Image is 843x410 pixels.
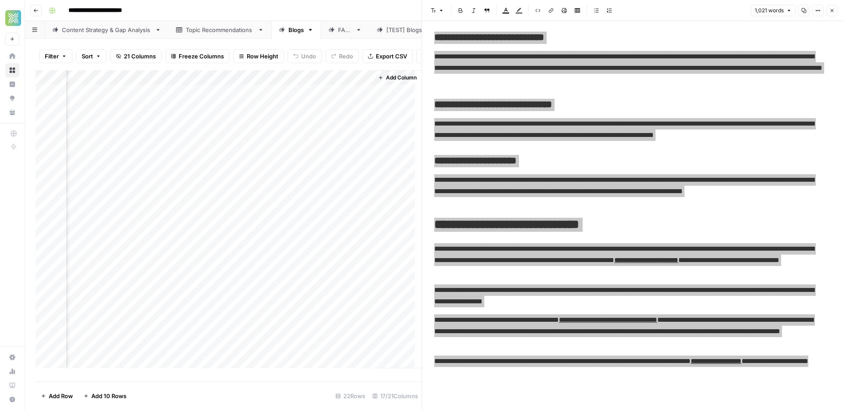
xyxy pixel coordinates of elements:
[301,52,316,61] span: Undo
[165,49,230,63] button: Freeze Columns
[376,52,407,61] span: Export CSV
[247,52,278,61] span: Row Height
[233,49,284,63] button: Row Height
[82,52,93,61] span: Sort
[5,364,19,378] a: Usage
[369,389,421,403] div: 17/21 Columns
[362,49,413,63] button: Export CSV
[78,389,132,403] button: Add 10 Rows
[5,7,19,29] button: Workspace: Xponent21
[369,21,440,39] a: [TEST] Blogs
[5,105,19,119] a: Your Data
[186,25,254,34] div: Topic Recommendations
[288,25,304,34] div: Blogs
[5,91,19,105] a: Opportunities
[5,350,19,364] a: Settings
[5,77,19,91] a: Insights
[124,52,156,61] span: 21 Columns
[375,72,420,83] button: Add Column
[76,49,107,63] button: Sort
[45,21,169,39] a: Content Strategy & Gap Analysis
[49,392,73,400] span: Add Row
[45,52,59,61] span: Filter
[5,392,19,406] button: Help + Support
[62,25,151,34] div: Content Strategy & Gap Analysis
[169,21,271,39] a: Topic Recommendations
[332,389,369,403] div: 22 Rows
[39,49,72,63] button: Filter
[386,25,422,34] div: [TEST] Blogs
[338,25,352,34] div: FAQs
[5,10,21,26] img: Xponent21 Logo
[110,49,162,63] button: 21 Columns
[386,74,417,82] span: Add Column
[5,49,19,63] a: Home
[5,378,19,392] a: Learning Hub
[5,63,19,77] a: Browse
[271,21,321,39] a: Blogs
[288,49,322,63] button: Undo
[36,389,78,403] button: Add Row
[179,52,224,61] span: Freeze Columns
[755,7,784,14] span: 1,021 words
[751,5,796,16] button: 1,021 words
[325,49,359,63] button: Redo
[321,21,369,39] a: FAQs
[339,52,353,61] span: Redo
[91,392,126,400] span: Add 10 Rows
